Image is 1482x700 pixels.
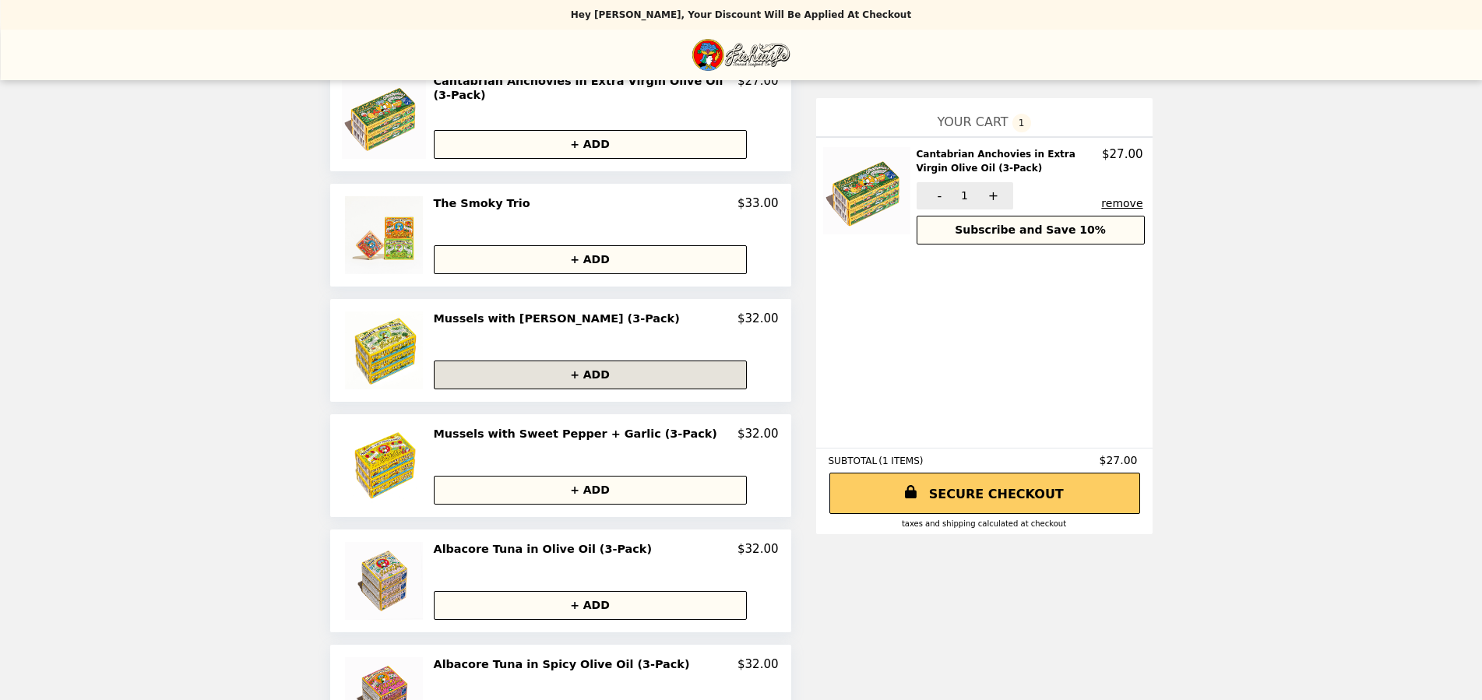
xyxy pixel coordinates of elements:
span: YOUR CART [937,114,1008,129]
p: $32.00 [737,657,779,671]
span: ( 1 ITEMS ) [878,456,923,466]
p: $32.00 [737,542,779,556]
h2: Albacore Tuna in Olive Oil (3-Pack) [434,542,658,556]
img: The Smoky Trio [345,196,427,274]
img: Mussels with Basil Pesto (3-Pack) [345,311,427,389]
p: $27.00 [1102,147,1143,161]
h2: Mussels with Sweet Pepper + Garlic (3-Pack) [434,427,723,441]
h2: Mussels with [PERSON_NAME] (3-Pack) [434,311,686,325]
h2: The Smoky Trio [434,196,537,210]
p: $32.00 [737,427,779,441]
button: - [917,182,959,209]
button: + ADD [434,591,747,620]
button: + ADD [434,476,747,505]
span: SUBTOTAL [829,456,879,466]
div: Taxes and Shipping calculated at checkout [829,519,1140,528]
img: Cantabrian Anchovies in Extra Virgin Olive Oil (3-Pack) [342,74,431,159]
button: + [970,182,1013,209]
button: + ADD [434,361,747,389]
img: Cantabrian Anchovies in Extra Virgin Olive Oil (3-Pack) [823,147,914,234]
img: Mussels with Sweet Pepper + Garlic (3-Pack) [345,427,427,505]
button: remove [1101,197,1142,209]
h2: Cantabrian Anchovies in Extra Virgin Olive Oil (3-Pack) [917,147,1103,176]
p: $33.00 [737,196,779,210]
p: $32.00 [737,311,779,325]
button: + ADD [434,130,747,159]
h2: Albacore Tuna in Spicy Olive Oil (3-Pack) [434,657,696,671]
button: Subscribe and Save 10% [917,216,1145,244]
a: SECURE CHECKOUT [829,473,1140,514]
button: + ADD [434,245,747,274]
img: Brand Logo [692,39,790,71]
span: $27.00 [1100,454,1140,466]
p: Hey [PERSON_NAME], your discount will be applied at checkout [571,9,911,20]
span: 1 [1012,114,1031,132]
span: 1 [961,189,968,202]
img: Albacore Tuna in Olive Oil (3-Pack) [345,542,427,620]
